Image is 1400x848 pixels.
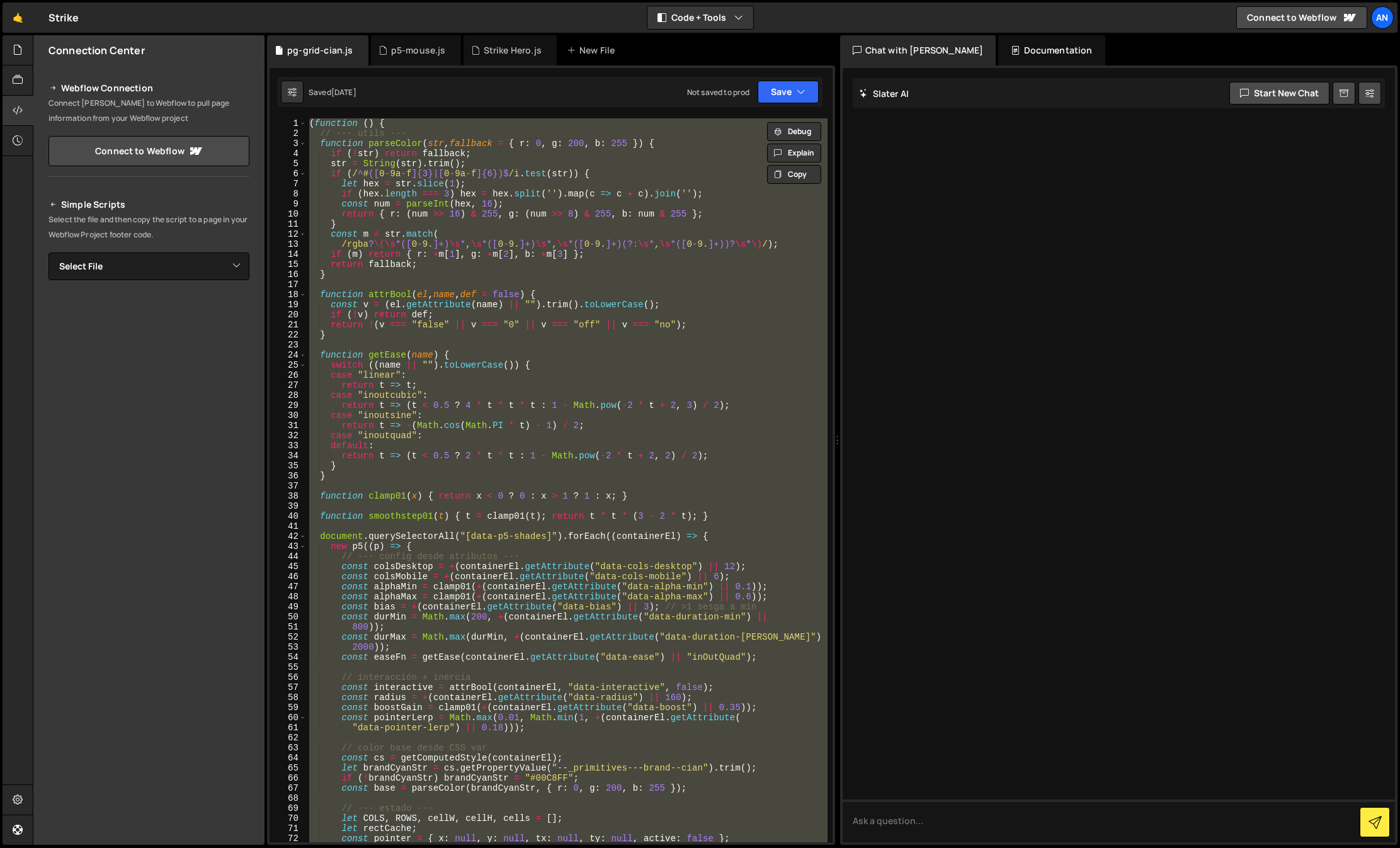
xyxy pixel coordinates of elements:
[270,622,307,632] div: 51
[270,541,307,551] div: 43
[270,652,307,662] div: 54
[270,431,307,441] div: 32
[48,136,249,166] a: Connect to Webflow
[270,763,307,773] div: 65
[270,380,307,390] div: 27
[767,165,821,184] button: Copy
[287,44,353,57] div: pg-grid-cian.js
[48,212,249,242] p: Select the file and then copy the script to a page in your Webflow Project footer code.
[270,169,307,179] div: 6
[48,81,249,96] h2: Webflow Connection
[48,43,145,57] h2: Connection Center
[270,834,307,844] div: 72
[1371,6,1394,29] a: An
[270,189,307,199] div: 8
[270,229,307,239] div: 12
[48,96,249,126] p: Connect [PERSON_NAME] to Webflow to pull page information from your Webflow project
[270,149,307,159] div: 4
[270,723,307,733] div: 61
[270,743,307,753] div: 63
[270,642,307,652] div: 53
[391,44,446,57] div: p5-mouse.js
[270,632,307,642] div: 52
[270,128,307,139] div: 2
[647,6,753,29] button: Code + Tools
[758,81,819,103] button: Save
[270,481,307,491] div: 37
[270,239,307,249] div: 13
[270,179,307,189] div: 7
[270,269,307,280] div: 16
[270,551,307,562] div: 44
[270,461,307,471] div: 35
[270,813,307,823] div: 70
[270,330,307,340] div: 22
[270,783,307,793] div: 67
[270,582,307,592] div: 47
[1229,82,1329,105] button: Start new chat
[270,703,307,713] div: 59
[48,301,251,414] iframe: YouTube video player
[567,44,620,57] div: New File
[3,3,33,33] a: 🤙
[270,390,307,400] div: 28
[270,471,307,481] div: 36
[331,87,356,98] div: [DATE]
[270,421,307,431] div: 31
[840,35,996,65] div: Chat with [PERSON_NAME]
[484,44,542,57] div: Strike Hero.js
[270,320,307,330] div: 21
[270,682,307,693] div: 57
[270,693,307,703] div: 58
[270,159,307,169] div: 5
[270,713,307,723] div: 60
[270,572,307,582] div: 46
[270,340,307,350] div: 23
[270,612,307,622] div: 50
[48,197,249,212] h2: Simple Scripts
[270,350,307,360] div: 24
[270,280,307,290] div: 17
[48,10,79,25] div: Strike
[270,249,307,259] div: 14
[767,144,821,162] button: Explain
[270,823,307,834] div: 71
[270,753,307,763] div: 64
[767,122,821,141] button: Debug
[270,501,307,511] div: 39
[270,531,307,541] div: 42
[270,451,307,461] div: 34
[270,139,307,149] div: 3
[270,259,307,269] div: 15
[270,511,307,521] div: 40
[270,118,307,128] div: 1
[270,662,307,672] div: 55
[270,592,307,602] div: 48
[270,562,307,572] div: 45
[998,35,1105,65] div: Documentation
[270,602,307,612] div: 49
[270,733,307,743] div: 62
[270,219,307,229] div: 11
[270,410,307,421] div: 30
[270,209,307,219] div: 10
[270,199,307,209] div: 9
[270,370,307,380] div: 26
[309,87,356,98] div: Saved
[270,793,307,803] div: 68
[270,300,307,310] div: 19
[859,88,909,99] h2: Slater AI
[270,290,307,300] div: 18
[48,422,251,536] iframe: YouTube video player
[270,491,307,501] div: 38
[270,400,307,410] div: 29
[270,773,307,783] div: 66
[270,310,307,320] div: 20
[270,441,307,451] div: 33
[687,87,750,98] div: Not saved to prod
[1236,6,1367,29] a: Connect to Webflow
[270,360,307,370] div: 25
[270,803,307,813] div: 69
[270,672,307,682] div: 56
